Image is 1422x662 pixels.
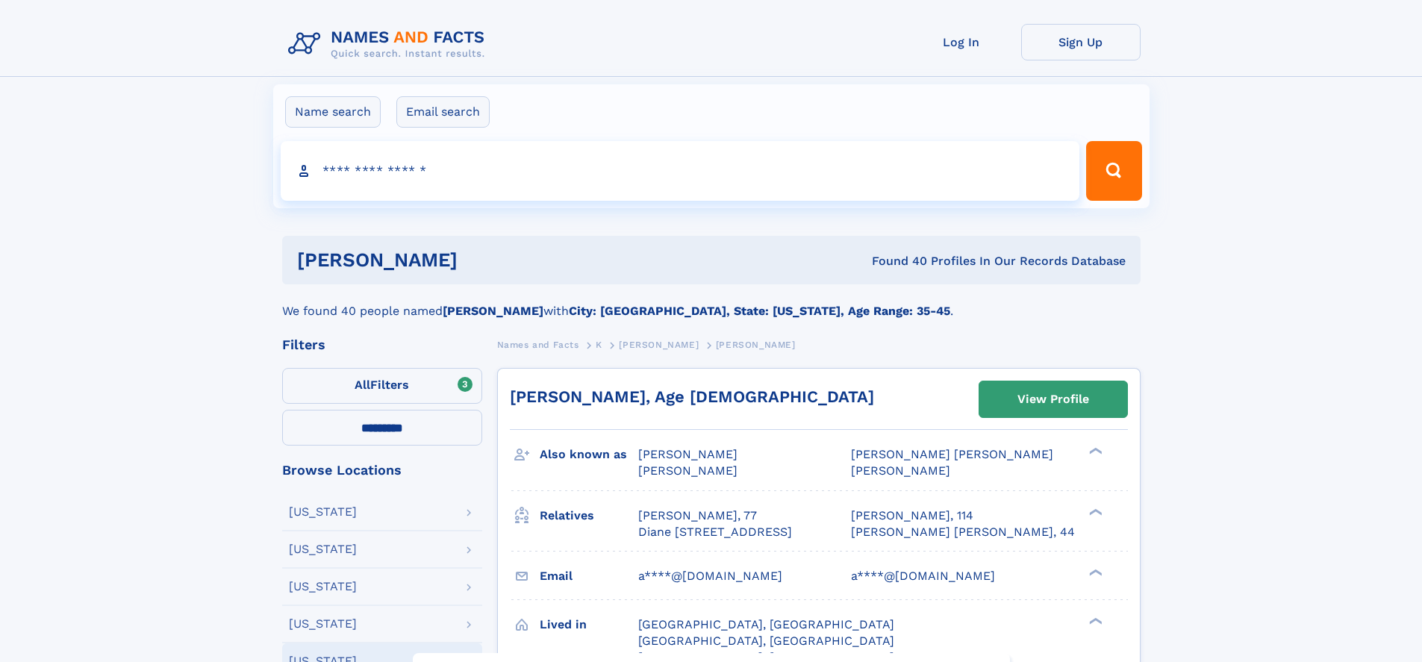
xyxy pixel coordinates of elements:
[540,612,638,637] h3: Lived in
[289,618,357,630] div: [US_STATE]
[619,335,699,354] a: [PERSON_NAME]
[282,338,482,352] div: Filters
[851,524,1075,540] a: [PERSON_NAME] [PERSON_NAME], 44
[289,581,357,593] div: [US_STATE]
[638,447,737,461] span: [PERSON_NAME]
[355,378,370,392] span: All
[1017,382,1089,416] div: View Profile
[596,340,602,350] span: K
[638,617,894,631] span: [GEOGRAPHIC_DATA], [GEOGRAPHIC_DATA]
[638,508,757,524] a: [PERSON_NAME], 77
[569,304,950,318] b: City: [GEOGRAPHIC_DATA], State: [US_STATE], Age Range: 35-45
[1085,567,1103,577] div: ❯
[851,463,950,478] span: [PERSON_NAME]
[540,442,638,467] h3: Also known as
[1085,507,1103,516] div: ❯
[851,508,973,524] a: [PERSON_NAME], 114
[540,503,638,528] h3: Relatives
[1085,446,1103,456] div: ❯
[297,251,665,269] h1: [PERSON_NAME]
[1021,24,1141,60] a: Sign Up
[289,506,357,518] div: [US_STATE]
[282,24,497,64] img: Logo Names and Facts
[902,24,1021,60] a: Log In
[282,463,482,477] div: Browse Locations
[979,381,1127,417] a: View Profile
[282,284,1141,320] div: We found 40 people named with .
[851,447,1053,461] span: [PERSON_NAME] [PERSON_NAME]
[638,634,894,648] span: [GEOGRAPHIC_DATA], [GEOGRAPHIC_DATA]
[664,253,1126,269] div: Found 40 Profiles In Our Records Database
[596,335,602,354] a: K
[638,463,737,478] span: [PERSON_NAME]
[289,543,357,555] div: [US_STATE]
[1085,616,1103,625] div: ❯
[443,304,543,318] b: [PERSON_NAME]
[638,524,792,540] a: Diane [STREET_ADDRESS]
[540,563,638,589] h3: Email
[396,96,490,128] label: Email search
[497,335,579,354] a: Names and Facts
[619,340,699,350] span: [PERSON_NAME]
[285,96,381,128] label: Name search
[1086,141,1141,201] button: Search Button
[281,141,1080,201] input: search input
[716,340,796,350] span: [PERSON_NAME]
[282,368,482,404] label: Filters
[510,387,874,406] a: [PERSON_NAME], Age [DEMOGRAPHIC_DATA]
